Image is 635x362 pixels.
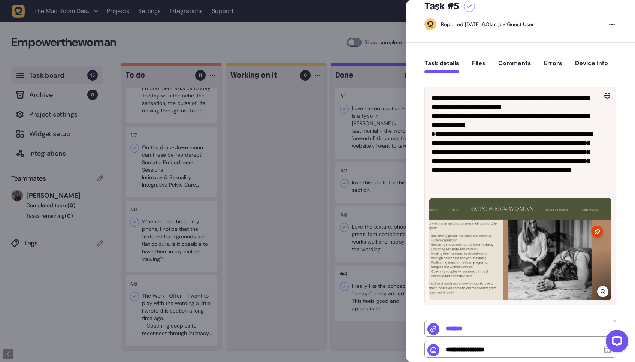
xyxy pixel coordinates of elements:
[441,21,499,28] div: Reported [DATE] 6.01am,
[498,60,531,73] button: Comments
[424,0,459,12] h5: Task #5
[424,60,459,73] button: Task details
[600,327,631,358] iframe: LiveChat chat widget
[575,60,608,73] button: Device info
[472,60,486,73] button: Files
[441,21,534,28] div: by Guest User
[544,60,562,73] button: Errors
[425,19,436,30] img: Guest User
